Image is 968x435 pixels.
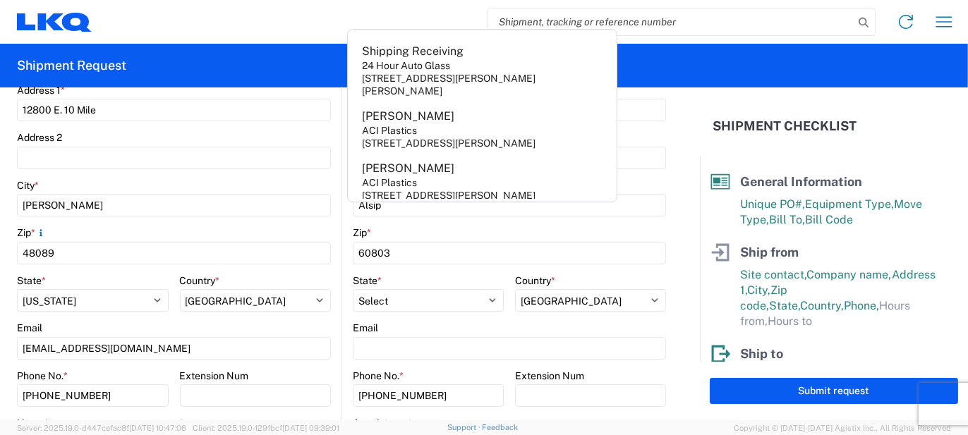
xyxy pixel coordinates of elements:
[805,213,853,226] span: Bill Code
[353,226,371,239] label: Zip
[740,197,805,211] span: Unique PO#,
[17,274,46,287] label: State
[488,8,854,35] input: Shipment, tracking or reference number
[17,179,39,192] label: City
[805,197,894,211] span: Equipment Type,
[353,369,404,382] label: Phone No.
[282,424,339,432] span: [DATE] 09:39:01
[362,59,450,72] div: 24 Hour Auto Glass
[515,369,584,382] label: Extension Num
[193,424,339,432] span: Client: 2025.19.0-129fbcf
[362,72,608,97] div: [STREET_ADDRESS][PERSON_NAME][PERSON_NAME]
[362,124,417,137] div: ACI Plastics
[747,283,770,297] span: City,
[353,274,382,287] label: State
[17,57,126,74] h2: Shipment Request
[740,174,862,189] span: General Information
[17,424,186,432] span: Server: 2025.19.0-d447cefac8f
[740,268,806,281] span: Site contact,
[353,417,411,429] label: Appointment
[362,109,454,124] div: [PERSON_NAME]
[17,226,47,239] label: Zip
[180,369,249,382] label: Extension Num
[769,299,800,312] span: State,
[129,424,186,432] span: [DATE] 10:47:06
[362,161,454,176] div: [PERSON_NAME]
[713,118,857,135] h2: Shipment Checklist
[447,423,483,431] a: Support
[362,44,464,59] div: Shipping Receiving
[180,274,220,287] label: Country
[844,299,879,312] span: Phone,
[17,321,42,334] label: Email
[482,423,518,431] a: Feedback
[769,213,805,226] span: Bill To,
[740,346,783,361] span: Ship to
[768,314,812,328] span: Hours to
[710,378,958,404] button: Submit request
[17,84,65,97] label: Address 1
[515,274,555,287] label: Country
[740,245,799,259] span: Ship from
[362,189,536,202] div: [STREET_ADDRESS][PERSON_NAME]
[17,369,68,382] label: Phone No.
[362,176,417,189] div: ACI Plastics
[806,268,892,281] span: Company name,
[734,422,951,434] span: Copyright © [DATE]-[DATE] Agistix Inc., All Rights Reserved
[353,321,378,334] label: Email
[17,417,49,429] label: Hours
[17,131,62,144] label: Address 2
[362,137,536,149] div: [STREET_ADDRESS][PERSON_NAME]
[800,299,844,312] span: Country,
